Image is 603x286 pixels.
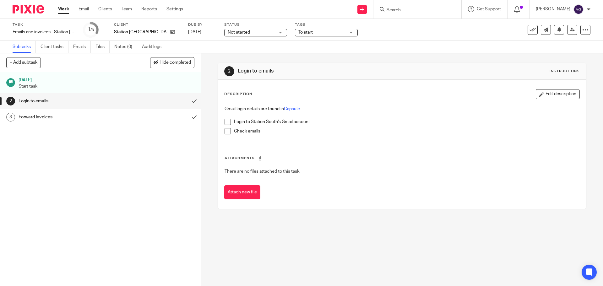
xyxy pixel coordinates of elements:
[225,106,579,112] p: Gmail login details are found in
[19,112,127,122] h1: Forward invoices
[58,6,69,12] a: Work
[6,97,15,105] div: 2
[160,60,191,65] span: Hide completed
[95,41,110,53] a: Files
[79,6,89,12] a: Email
[13,22,75,27] label: Task
[114,29,167,35] p: Station [GEOGRAPHIC_DATA]
[90,28,94,32] small: /3
[550,69,580,74] div: Instructions
[114,22,180,27] label: Client
[228,30,250,35] span: Not started
[19,75,194,83] h1: [DATE]
[6,113,15,121] div: 3
[224,22,287,27] label: Status
[234,128,579,134] p: Check emails
[295,22,358,27] label: Tags
[225,156,255,160] span: Attachments
[13,29,75,35] div: Emails and invoices - Station South - Aisha - Monday
[188,30,201,34] span: [DATE]
[122,6,132,12] a: Team
[224,66,234,76] div: 2
[19,83,194,89] p: Start task
[73,41,91,53] a: Emails
[13,41,36,53] a: Subtasks
[142,41,166,53] a: Audit logs
[19,96,127,106] h1: Login to emails
[88,26,94,33] div: 1
[225,169,300,174] span: There are no files attached to this task.
[150,57,194,68] button: Hide completed
[188,22,216,27] label: Due by
[41,41,68,53] a: Client tasks
[536,6,570,12] p: [PERSON_NAME]
[536,89,580,99] button: Edit description
[234,119,579,125] p: Login to Station South's Gmail account
[224,92,252,97] p: Description
[114,41,137,53] a: Notes (0)
[13,5,44,13] img: Pixie
[477,7,501,11] span: Get Support
[98,6,112,12] a: Clients
[386,8,443,13] input: Search
[141,6,157,12] a: Reports
[238,68,416,74] h1: Login to emails
[6,57,41,68] button: + Add subtask
[166,6,183,12] a: Settings
[298,30,313,35] span: To start
[13,29,75,35] div: Emails and invoices - Station [GEOGRAPHIC_DATA] - [DATE]
[224,185,260,199] button: Attach new file
[573,4,584,14] img: svg%3E
[284,107,300,111] a: Capsule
